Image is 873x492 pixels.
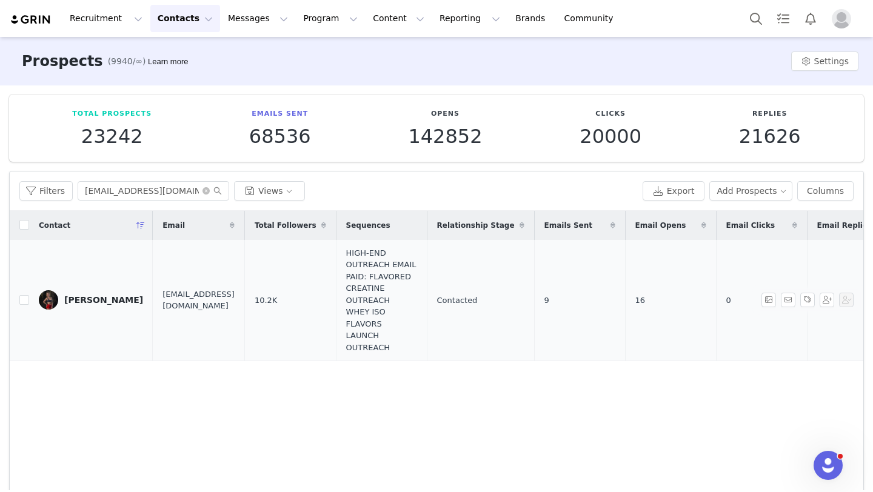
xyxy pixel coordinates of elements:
iframe: Intercom live chat [814,451,843,480]
div: Tooltip anchor [145,56,190,68]
p: 21626 [739,125,801,147]
p: 20000 [580,125,641,147]
p: 68536 [249,125,311,147]
span: Email Replies [817,220,872,231]
input: Search... [78,181,229,201]
span: (9940/∞) [108,55,146,68]
button: Profile [824,9,863,28]
button: Messages [221,5,295,32]
span: Relationship Stage [437,220,515,231]
div: [PERSON_NAME] [64,295,143,305]
span: Email Opens [635,220,686,231]
button: Content [366,5,432,32]
span: Sequences [346,220,390,231]
p: Opens [408,109,482,119]
span: Emails Sent [544,220,592,231]
p: Clicks [580,109,641,119]
span: Email [162,220,185,231]
p: 142852 [408,125,482,147]
span: Send Email [781,293,800,307]
button: Columns [797,181,854,201]
a: [PERSON_NAME] [39,290,143,310]
span: 9 [544,294,549,307]
a: Community [557,5,626,32]
i: icon: search [213,187,222,195]
button: Recruitment [62,5,150,32]
span: Email Clicks [726,220,775,231]
p: Emails Sent [249,109,311,119]
button: Export [643,181,704,201]
img: 530d9bc3-bb22-44ab-85df-4009ff107548.jpg [39,290,58,310]
span: 10.2K [255,294,277,307]
button: Add Prospects [709,181,793,201]
p: Total Prospects [72,109,152,119]
p: 23242 [72,125,152,147]
img: grin logo [10,14,52,25]
button: Views [234,181,305,201]
button: Contacts [150,5,220,32]
button: Search [743,5,769,32]
p: Replies [739,109,801,119]
a: Brands [508,5,556,32]
button: Filters [19,181,73,201]
a: Tasks [770,5,797,32]
h3: Prospects [22,50,103,72]
span: Total Followers [255,220,316,231]
button: Settings [791,52,858,71]
button: Notifications [797,5,824,32]
span: 0 [726,294,731,307]
span: [EMAIL_ADDRESS][DOMAIN_NAME] [162,288,235,312]
i: icon: close-circle [202,187,210,194]
span: HIGH-END OUTREACH EMAIL PAID: FLAVORED CREATINE OUTREACH WHEY ISO FLAVORS LAUNCH OUTREACH [346,247,417,354]
span: Contact [39,220,70,231]
span: 16 [635,294,646,307]
img: placeholder-profile.jpg [832,9,851,28]
button: Program [296,5,365,32]
button: Reporting [432,5,507,32]
span: Contacted [437,294,478,307]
